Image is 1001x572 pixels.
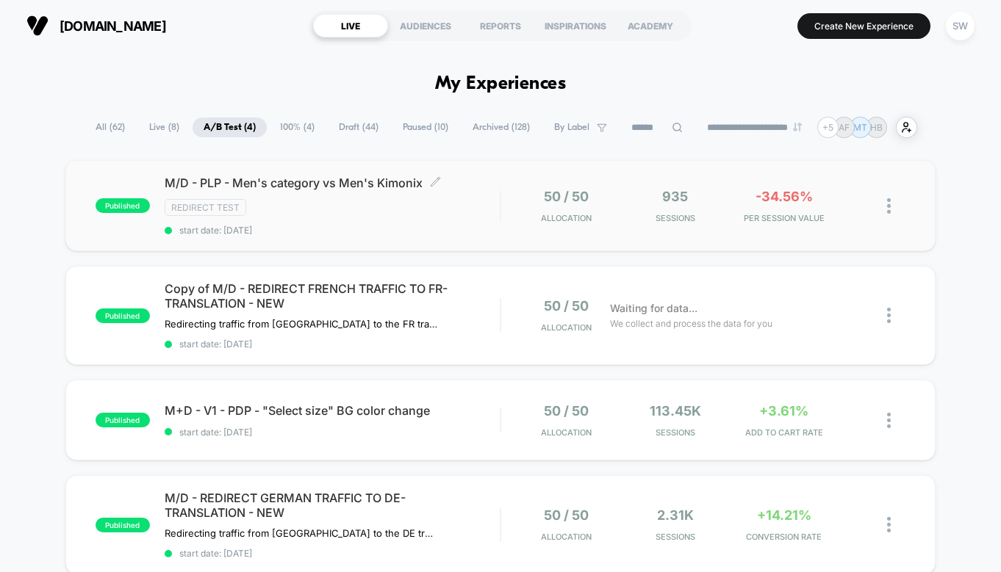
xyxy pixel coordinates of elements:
p: MT [853,122,867,133]
span: Redirect Test [165,199,246,216]
div: ACADEMY [613,14,688,37]
div: AUDIENCES [388,14,463,37]
p: HB [870,122,883,133]
button: SW [941,11,979,41]
span: start date: [DATE] [165,548,501,559]
span: Waiting for data... [610,300,697,316]
span: PER SESSION VALUE [733,213,835,223]
span: Draft ( 44 ) [328,117,390,137]
span: 50 / 50 [544,298,589,314]
span: published [96,413,150,427]
div: INSPIRATIONS [538,14,613,37]
span: published [96,518,150,532]
span: 50 / 50 [544,403,589,419]
span: All ( 62 ) [85,117,136,137]
span: Allocation [541,213,592,223]
span: Allocation [541,532,592,542]
span: CONVERSION RATE [733,532,835,542]
img: close [887,308,891,323]
span: M/D - PLP - Men's category vs Men's Kimonix [165,175,501,190]
img: close [887,413,891,428]
div: REPORTS [463,14,538,37]
span: 2.31k [657,507,694,523]
img: close [887,198,891,214]
span: Sessions [625,213,726,223]
span: 50 / 50 [544,189,589,204]
span: +3.61% [759,403,808,419]
span: [DOMAIN_NAME] [60,18,166,34]
span: M/D - REDIRECT GERMAN TRAFFIC TO DE-TRANSLATION - NEW [165,490,501,520]
span: Sessions [625,427,726,438]
span: -34.56% [756,189,813,204]
img: end [793,123,802,131]
span: 100% ( 4 ) [269,117,326,137]
div: LIVE [313,14,388,37]
span: A/B Test ( 4 ) [193,117,267,137]
span: Copy of M/D - REDIRECT FRENCH TRAFFIC TO FR-TRANSLATION - NEW [165,281,501,311]
span: published [96,198,150,213]
span: published [96,308,150,323]
span: 113.45k [650,403,701,419]
span: 50 / 50 [544,507,589,523]
span: Archived ( 128 ) [462,117,541,137]
span: +14.21% [757,507,811,523]
span: M+D - V1 - PDP - "Select size" BG color change [165,403,501,418]
h1: My Experiences [435,73,567,95]
span: start date: [DATE] [165,427,501,438]
span: Allocation [541,322,592,333]
span: Allocation [541,427,592,438]
div: + 5 [817,117,839,138]
div: SW [946,12,975,40]
p: AF [839,122,850,133]
span: Live ( 8 ) [138,117,190,137]
img: Visually logo [26,15,49,37]
span: By Label [554,122,589,133]
span: Redirecting traffic from [GEOGRAPHIC_DATA] to the FR translation of the website. [165,318,437,330]
button: Create New Experience [797,13,930,39]
span: Paused ( 10 ) [392,117,459,137]
span: 935 [662,189,688,204]
span: start date: [DATE] [165,339,501,350]
span: ADD TO CART RATE [733,427,835,438]
button: [DOMAIN_NAME] [22,14,171,37]
img: close [887,517,891,532]
span: We collect and process the data for you [610,316,772,330]
span: start date: [DATE] [165,225,501,236]
span: Redirecting traffic from [GEOGRAPHIC_DATA] to the DE translation of the website. [165,527,437,539]
span: Sessions [625,532,726,542]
